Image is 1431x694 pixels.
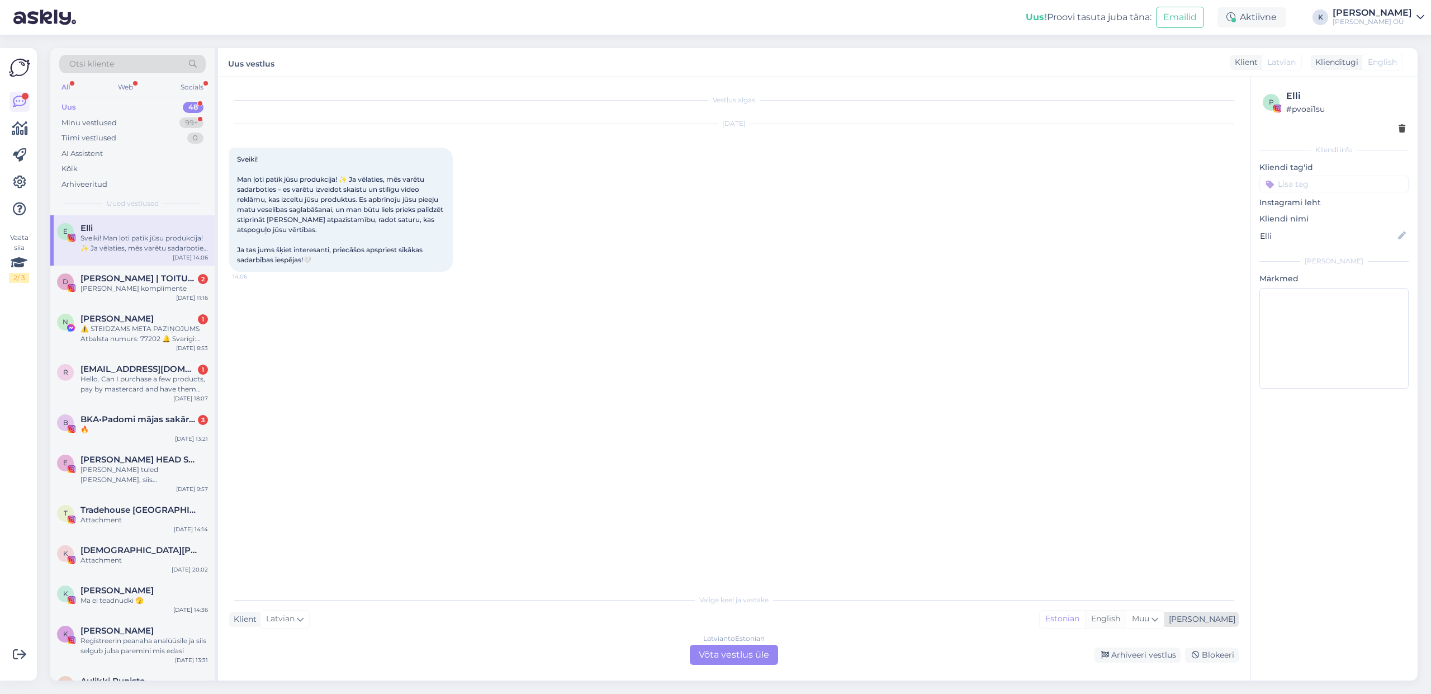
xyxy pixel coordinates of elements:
div: [PERSON_NAME] [1164,613,1235,625]
div: Vestlus algas [229,95,1239,105]
div: # pvoai1su [1286,103,1405,115]
button: Emailid [1156,7,1204,28]
div: 1 [198,314,208,324]
div: Uus [61,102,76,113]
div: [DATE] 8:53 [176,344,208,352]
div: [DATE] 9:57 [176,485,208,493]
span: Sveiki! Man ļoti patīk jūsu produkcija! ✨ Ja vēlaties, mēs varētu sadarboties – es varētu izveido... [237,155,445,264]
div: Socials [178,80,206,95]
span: Aulikki Puniste [80,676,145,686]
span: Nitin Surve [80,314,154,324]
span: E [63,227,68,235]
div: [PERSON_NAME] [1259,256,1409,266]
div: [PERSON_NAME] [1333,8,1412,17]
span: KRISTA LEŠKĒVIČA skaistums, dzīve, grāmatas, lasīšana [80,545,197,555]
div: Estonian [1040,611,1085,627]
span: KATRI TELLER [80,586,154,596]
div: [DATE] 14:14 [174,525,208,534]
p: Märkmed [1259,273,1409,285]
div: 0 [187,133,203,144]
div: ⚠️ STEIDZAMS META PAZIŅOJUMS Atbalsta numurs: 77202 🔔 Svarīgi: Tavs konts un 𝐅𝐀𝐂𝐄𝐁𝐎𝐎𝐊 lapa [DOMAI... [80,324,208,344]
b: Uus! [1026,12,1047,22]
div: [DATE] 20:02 [172,565,208,574]
span: Kristiina Raa [80,626,154,636]
div: [DATE] 14:36 [173,606,208,614]
div: Elli [1286,89,1405,103]
div: Latvian to Estonian [703,634,765,644]
div: 99+ [179,117,203,129]
div: Kõik [61,163,78,174]
span: DIANA | TOITUMISNŌUSTAJA | TREENER | ONLINE TUGI PROGRAMM [80,273,197,284]
span: Elli [80,223,93,233]
div: [PERSON_NAME] OÜ [1333,17,1412,26]
div: [DATE] 13:31 [175,656,208,664]
div: 3 [198,415,208,425]
a: [PERSON_NAME][PERSON_NAME] OÜ [1333,8,1424,26]
div: Klient [1230,56,1258,68]
div: Proovi tasuta juba täna: [1026,11,1152,24]
div: Web [116,80,135,95]
span: A [63,680,68,688]
div: AI Assistent [61,148,103,159]
div: Võta vestlus üle [690,645,778,665]
div: Attachment [80,515,208,525]
input: Lisa nimi [1260,230,1396,242]
span: ripleybanfield@ns.sympatico.ca [80,364,197,374]
div: Arhiveeri vestlus [1094,648,1181,663]
span: E [63,459,68,467]
div: Sveiki! Man ļoti patīk jūsu produkcija! ✨ Ja vēlaties, mēs varētu sadarboties – es varētu izveido... [80,233,208,253]
span: Muu [1132,613,1149,624]
div: K [1312,10,1328,25]
span: BKA•Padomi mājas sakārtošanai•Ar mīlestību pret sevi un dabu [80,414,197,424]
p: Kliendi nimi [1259,213,1409,225]
p: Instagrami leht [1259,197,1409,209]
span: r [63,368,68,376]
div: Ma ei teadnudki 🫣 [80,596,208,606]
div: 1 [198,365,208,375]
label: Uus vestlus [228,55,274,70]
span: D [63,277,68,286]
div: Tiimi vestlused [61,133,116,144]
div: Vaata siia [9,233,29,283]
div: Registreerin peanaha analüüsile ja siis selgub juba paremini mis edasi [80,636,208,656]
div: Klient [229,613,257,625]
span: Latvian [1267,56,1296,68]
span: K [63,630,68,638]
div: [DATE] [229,119,1239,129]
span: N [63,318,68,326]
div: Attachment [80,555,208,565]
div: Kliendi info [1259,145,1409,155]
input: Lisa tag [1259,176,1409,192]
span: K [63,549,68,558]
div: Aktiivne [1217,7,1286,27]
div: [DATE] 11:16 [176,294,208,302]
span: B [63,418,68,427]
span: 14:06 [233,272,274,281]
div: Klienditugi [1311,56,1358,68]
div: All [59,80,72,95]
span: p [1269,98,1274,106]
div: [DATE] 18:07 [173,394,208,403]
div: 2 [198,274,208,284]
div: [DATE] 14:06 [173,253,208,262]
span: Uued vestlused [107,199,159,209]
div: 🔥 [80,424,208,435]
div: Arhiveeritud [61,179,107,190]
div: 48 [183,102,203,113]
div: Hello. Can I purchase a few products, pay by mastercard and have them shipped to [GEOGRAPHIC_DATA]? [80,374,208,394]
span: Evella HEAD SPA & heaolusalong | peamassaaž | HEAD SPA TALLINN [80,455,197,465]
p: Kliendi tag'id [1259,162,1409,173]
span: T [64,509,68,517]
div: Minu vestlused [61,117,117,129]
span: K [63,589,68,598]
div: Blokeeri [1185,648,1239,663]
div: [PERSON_NAME] tuled [PERSON_NAME], siis [PERSON_NAME] vitamiine ka [80,465,208,485]
div: [DATE] 13:21 [175,435,208,443]
div: Valige keel ja vastake [229,595,1239,605]
div: English [1085,611,1126,627]
div: [PERSON_NAME] komplimente [80,284,208,294]
span: Latvian [266,613,295,625]
img: Askly Logo [9,57,30,78]
span: English [1368,56,1397,68]
span: Tradehouse Latvia [80,505,197,515]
